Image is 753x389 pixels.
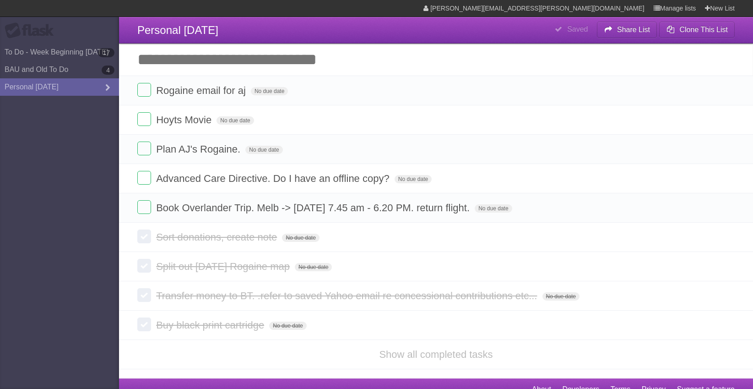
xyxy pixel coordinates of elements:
label: Done [137,83,151,97]
label: Done [137,200,151,214]
button: Share List [597,22,657,38]
span: Sort donations, create note [156,231,279,243]
span: No due date [217,116,254,125]
button: Clone This List [659,22,735,38]
span: No due date [395,175,432,183]
label: Done [137,288,151,302]
label: Done [137,230,151,243]
b: 4 [102,66,114,75]
span: Rogaine email for aj [156,85,248,96]
div: Flask [5,22,60,39]
span: No due date [475,204,512,213]
span: Buy black print cartridge [156,319,266,331]
b: Saved [567,25,588,33]
span: No due date [542,292,580,301]
label: Done [137,259,151,273]
label: Done [137,112,151,126]
span: Transfer money to BT. .refer to saved Yahoo email re concessional contributions etc... [156,290,539,301]
span: Personal [DATE] [137,24,218,36]
span: No due date [282,234,319,242]
b: Share List [617,26,650,33]
label: Done [137,318,151,331]
span: No due date [295,263,332,271]
span: Split out [DATE] Rogaine map [156,261,292,272]
span: Book Overlander Trip. Melb -> [DATE] 7.45 am - 6.20 PM. return flight. [156,202,472,214]
b: Clone This List [679,26,728,33]
label: Done [137,171,151,185]
span: Hoyts Movie [156,114,214,126]
label: Done [137,142,151,155]
span: Advanced Care Directive. Do I have an offline copy? [156,173,392,184]
span: No due date [269,322,306,330]
a: Show all completed tasks [379,349,493,360]
span: No due date [251,87,288,95]
span: Plan AJ's Rogaine. [156,143,243,155]
span: No due date [245,146,282,154]
b: 17 [98,48,114,57]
